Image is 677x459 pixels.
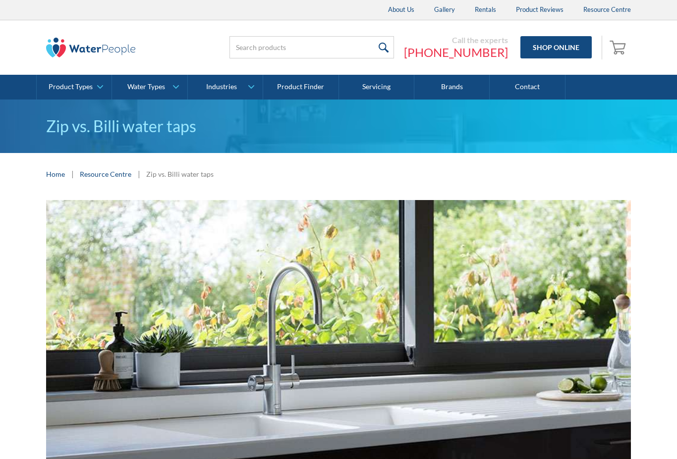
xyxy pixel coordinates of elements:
input: Search products [229,36,394,58]
a: Product Types [37,75,112,100]
a: Product Finder [263,75,338,100]
a: Brands [414,75,490,100]
a: Water Types [112,75,187,100]
img: shopping cart [610,39,628,55]
a: Contact [490,75,565,100]
a: Home [46,169,65,179]
a: Servicing [339,75,414,100]
div: Call the experts [404,35,508,45]
a: Resource Centre [80,169,131,179]
div: | [70,168,75,180]
div: Product Types [49,83,93,91]
a: Shop Online [520,36,592,58]
a: Industries [188,75,263,100]
div: Zip vs. Billi water taps [146,169,214,179]
div: Industries [206,83,237,91]
img: The Water People [46,38,135,57]
div: | [136,168,141,180]
a: [PHONE_NUMBER] [404,45,508,60]
h1: Zip vs. Billi water taps [46,114,631,138]
a: Open empty cart [607,36,631,59]
div: Water Types [127,83,165,91]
